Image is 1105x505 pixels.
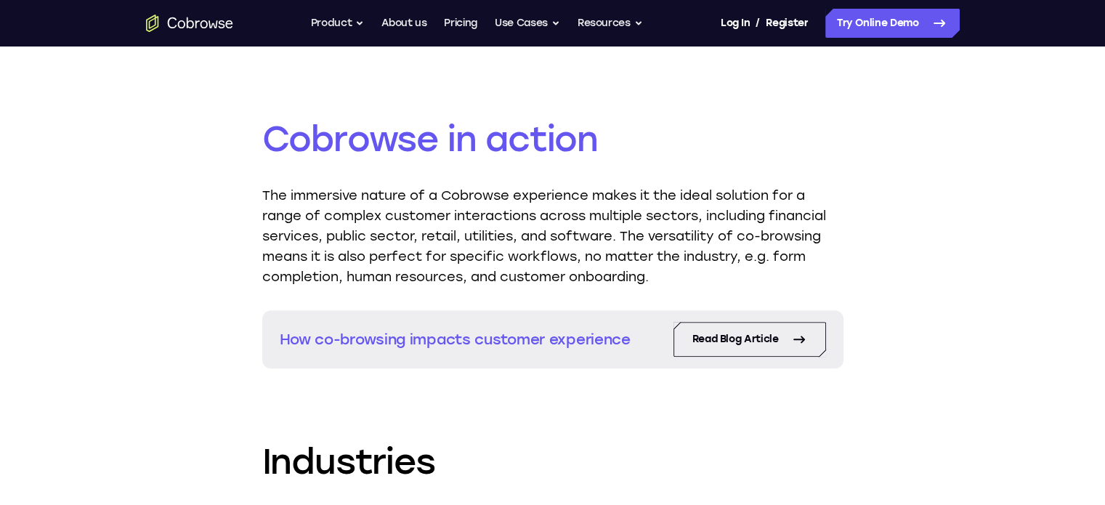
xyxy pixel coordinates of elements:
[381,9,426,38] a: About us
[262,438,843,485] h3: Industries
[262,116,843,162] h2: Cobrowse in action
[673,322,825,357] a: Read Blog Article
[262,185,843,287] p: The immersive nature of a Cobrowse experience makes it the ideal solution for a range of complex ...
[311,9,365,38] button: Product
[756,15,760,32] span: /
[444,9,477,38] a: Pricing
[721,9,750,38] a: Log In
[495,9,560,38] button: Use Cases
[146,15,233,32] a: Go to the home page
[766,9,808,38] a: Register
[825,9,960,38] a: Try Online Demo
[578,9,643,38] button: Resources
[280,329,657,350] p: How co-browsing impacts customer experience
